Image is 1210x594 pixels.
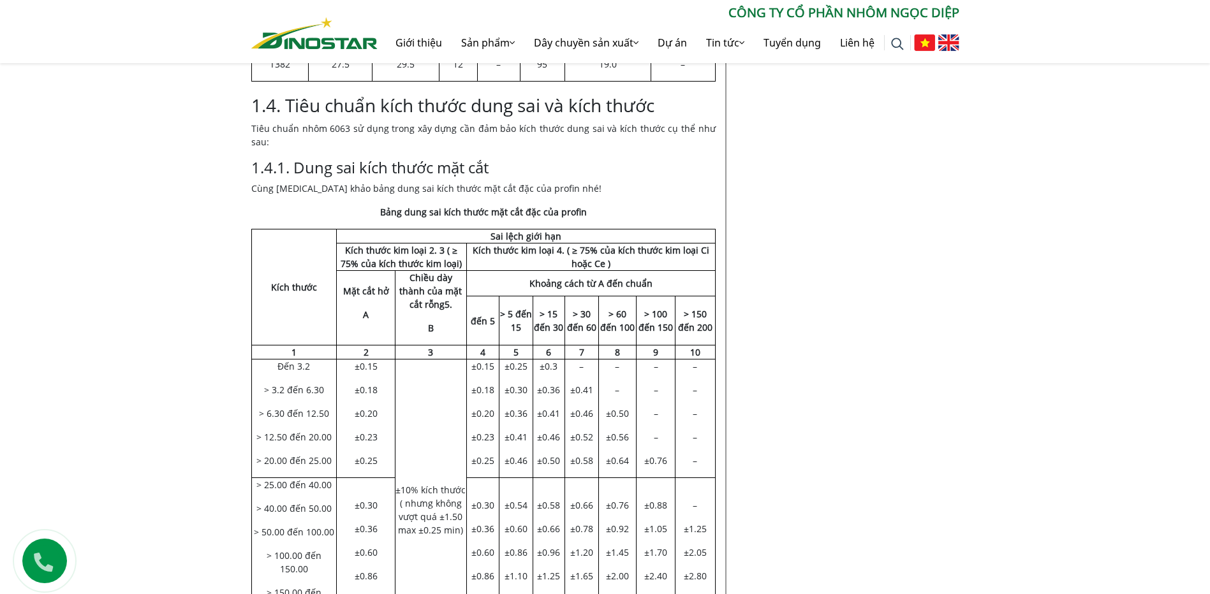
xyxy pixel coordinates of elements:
[565,57,651,71] p: 19.0
[499,430,533,444] p: ±0.41
[637,454,675,467] p: ±0.76
[565,454,599,467] p: ±0.58
[524,22,648,63] a: Dây chuyền sản xuất
[513,346,519,358] strong: 5
[467,546,499,559] p: ±0.60
[637,546,675,559] p: ±1.70
[938,34,959,51] img: English
[466,359,499,478] td: ±0.15
[467,522,499,535] p: ±0.36
[567,308,596,333] strong: > 30 đến 60
[529,277,653,289] strong: Khoảng cách từ A đến chuẩn
[599,522,635,535] p: ±0.92
[637,569,675,583] p: ±2.40
[467,383,499,396] p: ±0.18
[337,359,395,478] td: ±0.15
[252,549,337,576] p: > 100.00 đến 150.00
[565,569,599,583] p: ±1.65
[452,22,524,63] a: Sản phẩm
[337,407,395,420] p: ±0.20
[363,308,369,321] strong: A
[467,430,499,444] p: ±0.23
[252,454,337,467] p: > 20.00 đến 25.00
[754,22,830,63] a: Tuyển dụng
[533,407,564,420] p: ±0.41
[251,95,716,117] h3: 1.4. Tiêu chuẩn kích thước dung sai và kích thước
[830,22,884,63] a: Liên hệ
[251,159,716,177] h4: 1.4.1. Dung sai kích thước mặt cắt
[499,407,533,420] p: ±0.36
[478,57,520,71] p: –
[533,569,564,583] p: ±1.25
[637,522,675,535] p: ±1.05
[380,206,587,218] strong: Bảng dung sai kích thước mặt cắt đặc của profin
[637,430,675,444] p: –
[428,346,433,358] strong: 3
[428,322,434,334] strong: B
[337,430,395,444] p: ±0.23
[499,383,533,396] p: ±0.30
[651,57,715,71] p: –
[636,359,675,478] td: –
[675,430,714,444] p: –
[467,454,499,467] p: ±0.25
[599,454,635,467] p: ±0.64
[675,359,715,478] td: –
[533,546,564,559] p: ±0.96
[251,17,378,49] img: Nhôm Dinostar
[533,359,564,478] td: ±0.3
[251,122,716,148] p: Tiêu chuẩn nhôm 6063 sử dụng trong xây dựng cần đảm bảo kích thước dung sai và kích thước cụ thể ...
[675,383,714,396] p: –
[615,346,620,358] strong: 8
[675,546,714,559] p: ±2.05
[471,315,495,327] strong: đến 5
[520,57,564,71] p: 95
[252,383,337,396] p: > 3.2 đến 6.30
[480,346,485,358] strong: 4
[534,308,563,333] strong: > 15 đến 30
[252,57,309,71] p: T382
[252,502,337,515] p: > 40.00 đến 50.00
[337,454,395,467] p: ±0.25
[439,57,477,71] p: 12
[579,346,584,358] strong: 7
[499,569,533,583] p: ±1.10
[914,34,935,51] img: Tiếng Việt
[599,430,635,444] p: ±0.56
[499,522,533,535] p: ±0.60
[565,383,599,396] p: ±0.41
[337,383,395,396] p: ±0.18
[697,22,754,63] a: Tin tức
[637,407,675,420] p: –
[565,546,599,559] p: ±1.20
[675,407,714,420] p: –
[599,546,635,559] p: ±1.45
[252,430,337,444] p: > 12.50 đến 20.00
[565,522,599,535] p: ±0.78
[564,359,599,478] td: –
[599,383,635,396] p: –
[378,3,959,22] p: CÔNG TY CỔ PHẦN NHÔM NGỌC DIỆP
[337,522,395,535] p: ±0.36
[533,522,564,535] p: ±0.66
[653,346,658,358] strong: 9
[690,346,700,358] strong: 10
[533,454,564,467] p: ±0.50
[533,383,564,396] p: ±0.36
[565,430,599,444] p: ±0.52
[500,308,532,333] strong: > 5 đến 15
[473,244,709,270] strong: Kích thước kim loại 4. ( ≥ 75% của kích thước kim loại Ci hoặc Ce )
[341,244,462,270] strong: Kích thước kim loại 2. 3 ( ≥ 75% của kích thước kim loại)
[252,407,337,420] p: > 6.30 đến 12.50
[637,383,675,396] p: –
[399,272,462,310] strong: Chiều dày thành của mặt cắt rỗng5.
[675,569,714,583] p: ±2.80
[891,38,904,50] img: search
[499,546,533,559] p: ±0.86
[364,346,369,358] strong: 2
[291,346,297,358] strong: 1
[467,569,499,583] p: ±0.86
[373,57,439,71] p: 29.5
[565,407,599,420] p: ±0.46
[491,230,561,242] strong: Sai lệch giới hạn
